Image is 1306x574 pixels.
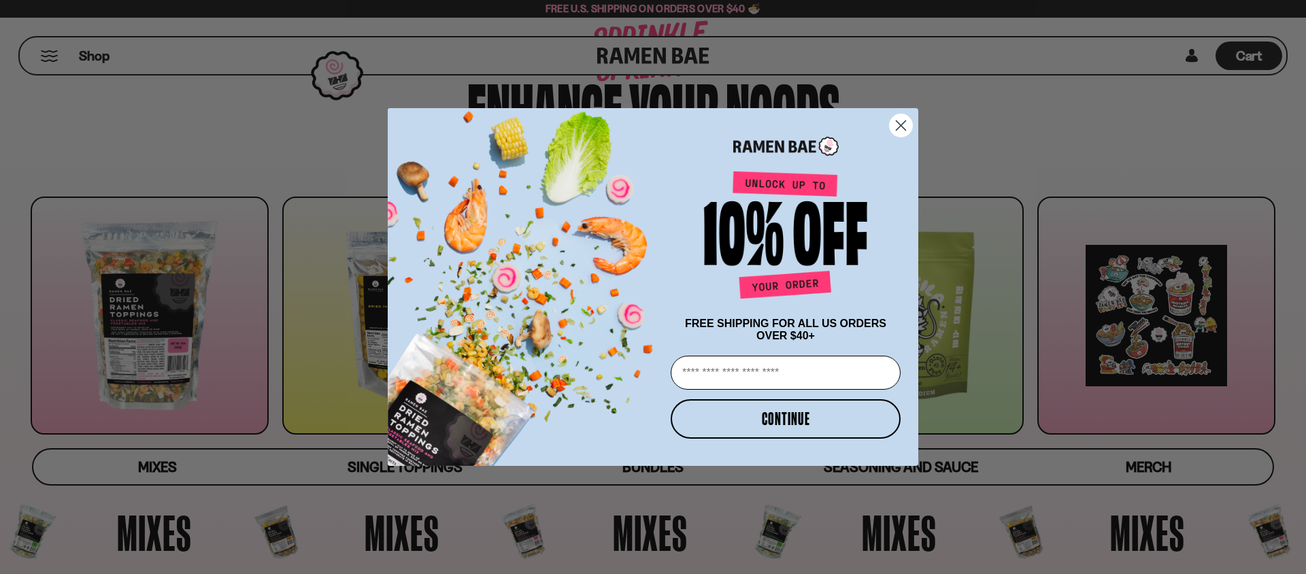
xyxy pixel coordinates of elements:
img: Unlock up to 10% off [701,171,871,304]
button: Close dialog [889,114,913,137]
img: ce7035ce-2e49-461c-ae4b-8ade7372f32c.png [388,96,665,466]
button: CONTINUE [671,399,901,439]
span: FREE SHIPPING FOR ALL US ORDERS OVER $40+ [685,318,886,341]
img: Ramen Bae Logo [733,135,839,158]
